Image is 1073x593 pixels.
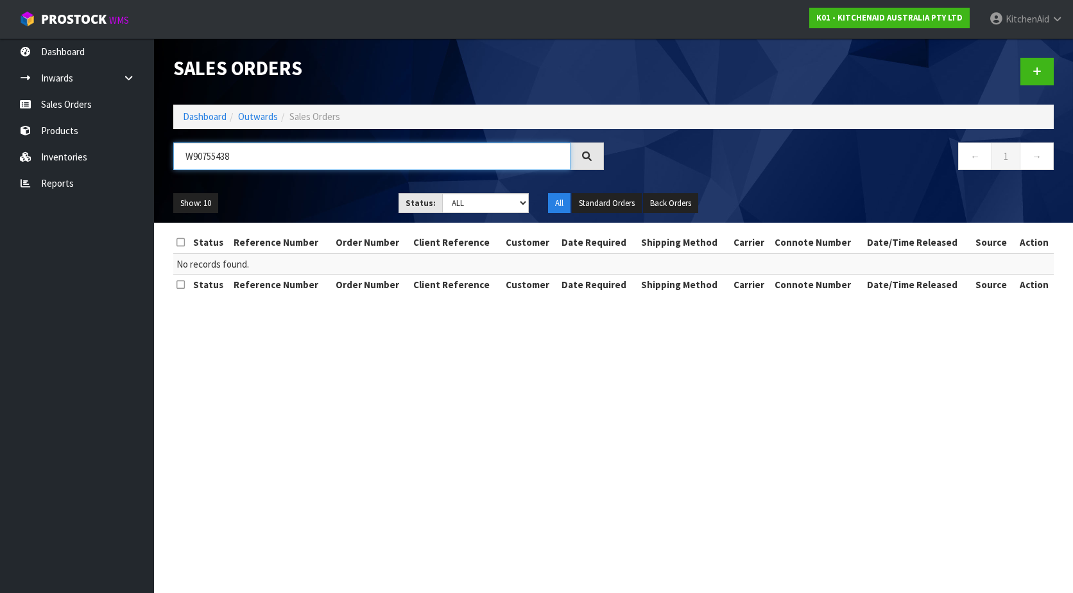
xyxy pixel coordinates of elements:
th: Reference Number [230,275,332,295]
a: Outwards [238,110,278,123]
th: Date/Time Released [864,232,972,253]
nav: Page navigation [623,142,1054,174]
th: Customer [502,275,558,295]
h1: Sales Orders [173,58,604,80]
th: Connote Number [771,232,864,253]
th: Customer [502,232,558,253]
button: Back Orders [643,193,698,214]
th: Reference Number [230,232,332,253]
th: Order Number [332,275,411,295]
img: cube-alt.png [19,11,35,27]
td: No records found. [173,254,1054,275]
th: Connote Number [771,275,864,295]
input: Search sales orders [173,142,571,170]
th: Date/Time Released [864,275,972,295]
th: Date Required [558,275,638,295]
span: Sales Orders [289,110,340,123]
a: → [1020,142,1054,170]
th: Source [972,275,1015,295]
button: Standard Orders [572,193,642,214]
th: Source [972,232,1015,253]
button: All [548,193,571,214]
strong: K01 - KITCHENAID AUSTRALIA PTY LTD [816,12,963,23]
strong: Status: [406,198,436,209]
a: 1 [991,142,1020,170]
th: Carrier [730,232,772,253]
th: Client Reference [410,275,502,295]
th: Status [190,275,231,295]
th: Shipping Method [638,275,730,295]
th: Action [1015,232,1054,253]
th: Date Required [558,232,638,253]
button: Show: 10 [173,193,218,214]
th: Action [1015,275,1054,295]
a: ← [958,142,992,170]
a: Dashboard [183,110,227,123]
span: ProStock [41,11,107,28]
span: KitchenAid [1006,13,1049,25]
th: Client Reference [410,232,502,253]
th: Order Number [332,232,411,253]
th: Shipping Method [638,232,730,253]
th: Status [190,232,231,253]
th: Carrier [730,275,772,295]
small: WMS [109,14,129,26]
